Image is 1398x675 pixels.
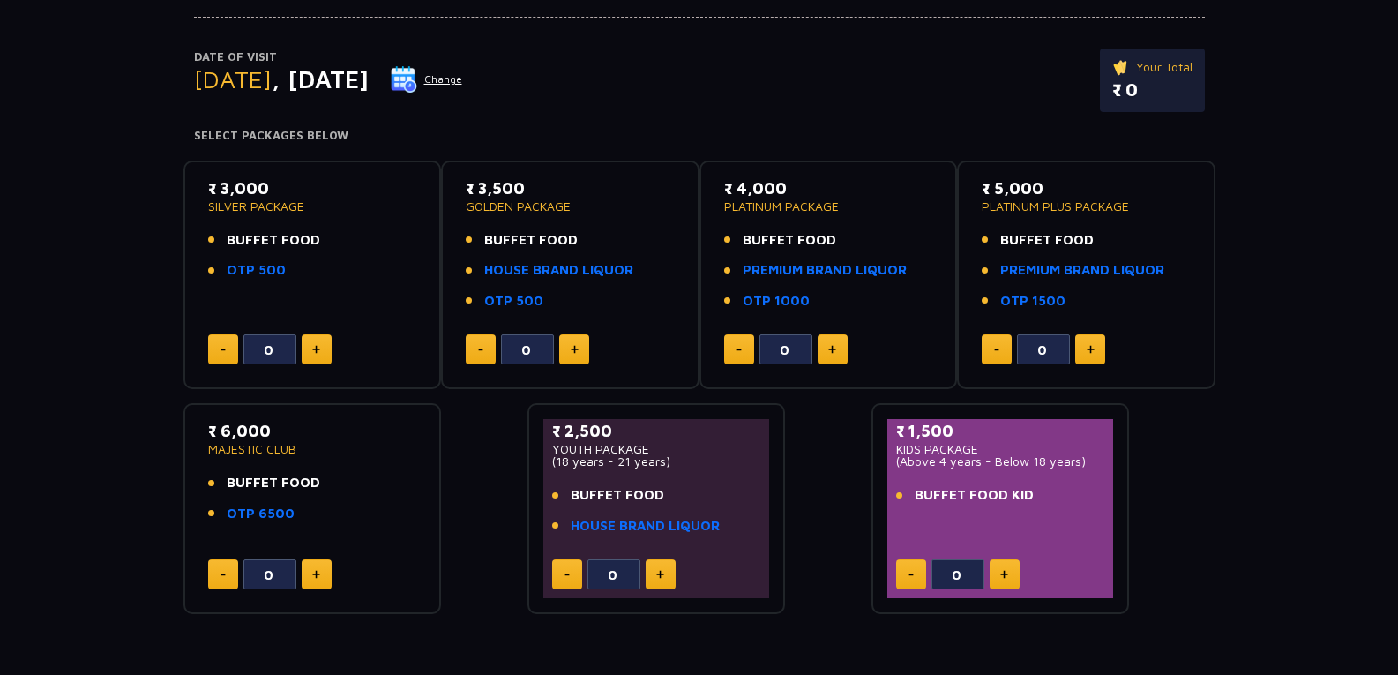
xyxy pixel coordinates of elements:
img: plus [828,345,836,354]
span: BUFFET FOOD [227,473,320,493]
a: PREMIUM BRAND LIQUOR [743,260,907,281]
a: OTP 500 [484,291,543,311]
img: plus [656,570,664,579]
p: Date of Visit [194,49,463,66]
p: ₹ 6,000 [208,419,417,443]
img: minus [478,349,483,351]
img: minus [994,349,999,351]
a: OTP 500 [227,260,286,281]
img: plus [312,345,320,354]
p: MAJESTIC CLUB [208,443,417,455]
img: minus [908,574,914,576]
h4: Select Packages Below [194,129,1205,143]
span: BUFFET FOOD KID [915,485,1034,506]
a: HOUSE BRAND LIQUOR [484,260,633,281]
img: ticket [1112,57,1131,77]
p: PLATINUM PACKAGE [724,200,933,213]
img: minus [221,574,226,576]
img: plus [1000,570,1008,579]
p: ₹ 3,500 [466,176,675,200]
p: ₹ 5,000 [982,176,1191,200]
span: BUFFET FOOD [571,485,664,506]
a: OTP 1000 [743,291,810,311]
p: ₹ 2,500 [552,419,761,443]
a: OTP 1500 [1000,291,1065,311]
p: KIDS PACKAGE [896,443,1105,455]
span: BUFFET FOOD [484,230,578,251]
p: PLATINUM PLUS PACKAGE [982,200,1191,213]
img: plus [312,570,320,579]
p: (18 years - 21 years) [552,455,761,468]
span: BUFFET FOOD [743,230,836,251]
a: PREMIUM BRAND LIQUOR [1000,260,1164,281]
p: GOLDEN PACKAGE [466,200,675,213]
button: Change [390,65,463,94]
p: YOUTH PACKAGE [552,443,761,455]
img: minus [736,349,742,351]
a: HOUSE BRAND LIQUOR [571,516,720,536]
p: ₹ 0 [1112,77,1192,103]
img: plus [571,345,579,354]
p: (Above 4 years - Below 18 years) [896,455,1105,468]
a: OTP 6500 [227,504,295,524]
p: ₹ 1,500 [896,419,1105,443]
p: Your Total [1112,57,1192,77]
span: BUFFET FOOD [227,230,320,251]
p: ₹ 3,000 [208,176,417,200]
span: , [DATE] [272,64,369,94]
img: minus [221,349,226,351]
img: minus [564,574,570,576]
img: plus [1087,345,1095,354]
span: [DATE] [194,64,272,94]
p: ₹ 4,000 [724,176,933,200]
p: SILVER PACKAGE [208,200,417,213]
span: BUFFET FOOD [1000,230,1094,251]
